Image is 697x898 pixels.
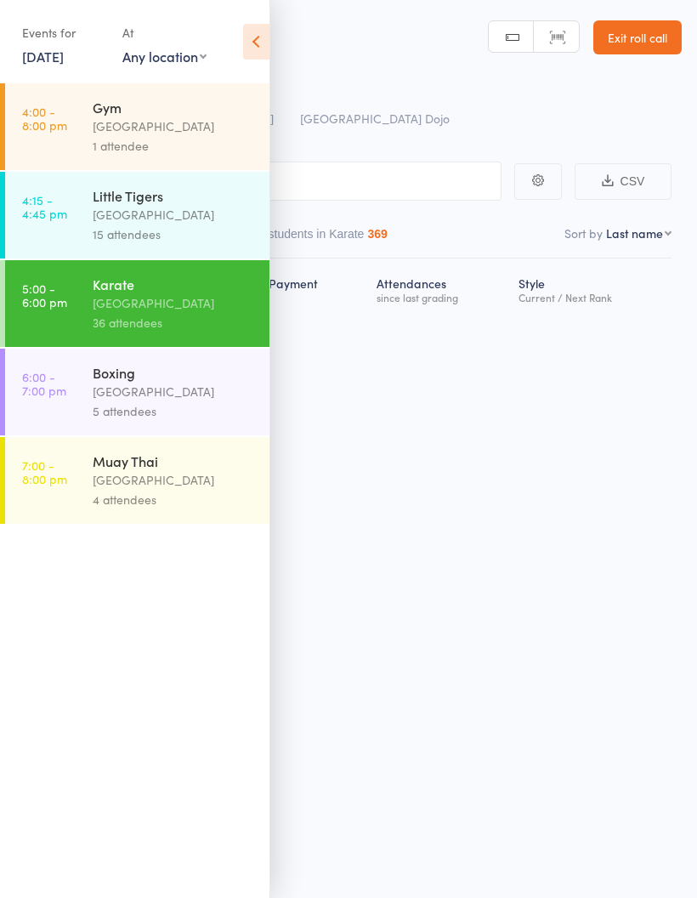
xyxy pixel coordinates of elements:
div: Atten­dances [370,266,512,311]
div: Gym [93,98,255,117]
div: 1 attendee [93,136,255,156]
span: [GEOGRAPHIC_DATA] Dojo [300,110,450,127]
a: 6:00 -7:00 pmBoxing[GEOGRAPHIC_DATA]5 attendees [5,349,269,435]
div: Current / Next Rank [518,292,665,303]
div: Little Tigers [93,186,255,205]
div: At [122,19,207,47]
div: since last grading [377,292,505,303]
time: 5:00 - 6:00 pm [22,281,67,309]
div: Karate [93,275,255,293]
a: Exit roll call [593,20,682,54]
time: 7:00 - 8:00 pm [22,458,67,486]
div: Next Payment [234,266,370,311]
div: Muay Thai [93,452,255,470]
div: [GEOGRAPHIC_DATA] [93,382,255,401]
div: 5 attendees [93,401,255,421]
time: 6:00 - 7:00 pm [22,370,66,397]
time: 4:00 - 8:00 pm [22,105,67,132]
a: 4:00 -8:00 pmGym[GEOGRAPHIC_DATA]1 attendee [5,83,269,170]
div: 36 attendees [93,313,255,332]
div: Any location [122,47,207,65]
div: Boxing [93,363,255,382]
div: [GEOGRAPHIC_DATA] [93,470,255,490]
div: Style [512,266,671,311]
div: [GEOGRAPHIC_DATA] [93,117,255,136]
div: 4 attendees [93,490,255,509]
div: 369 [367,227,387,241]
a: 4:15 -4:45 pmLittle Tigers[GEOGRAPHIC_DATA]15 attendees [5,172,269,259]
div: Last name [606,224,663,242]
div: Events for [22,19,105,47]
a: 7:00 -8:00 pmMuay Thai[GEOGRAPHIC_DATA]4 attendees [5,437,269,524]
button: Other students in Karate369 [235,219,388,258]
button: CSV [575,163,671,200]
a: 5:00 -6:00 pmKarate[GEOGRAPHIC_DATA]36 attendees [5,260,269,347]
label: Sort by [564,224,603,242]
a: [DATE] [22,47,64,65]
time: 4:15 - 4:45 pm [22,193,67,220]
div: [GEOGRAPHIC_DATA] [93,293,255,313]
div: 15 attendees [93,224,255,244]
div: [GEOGRAPHIC_DATA] [93,205,255,224]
